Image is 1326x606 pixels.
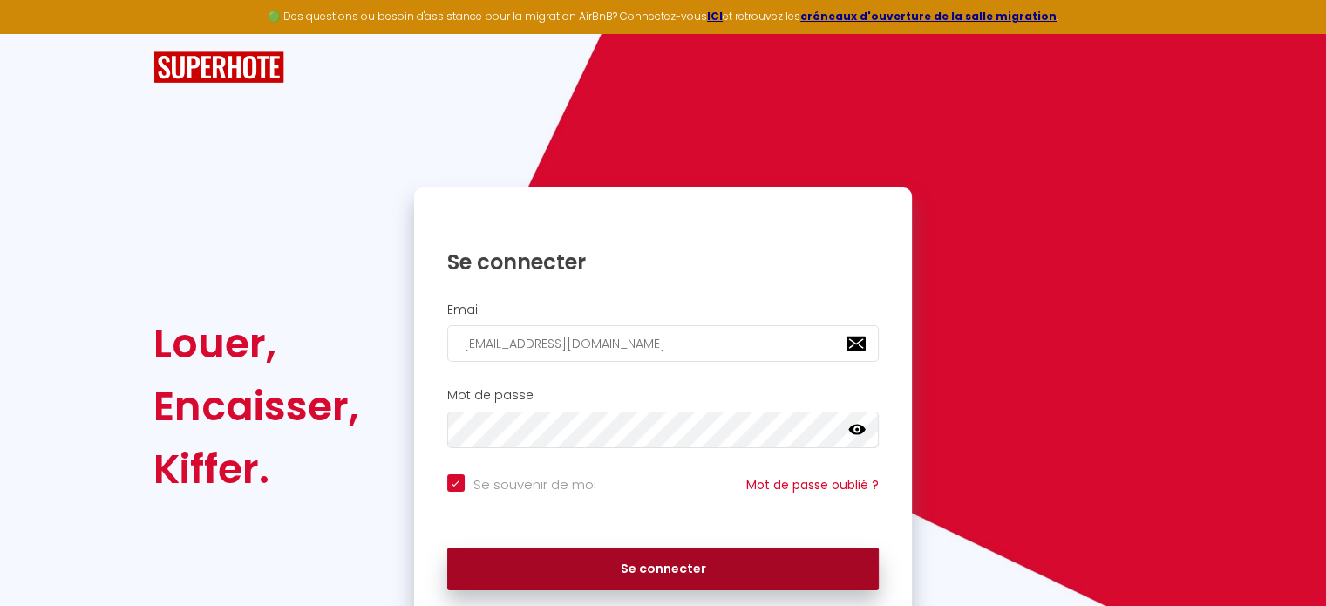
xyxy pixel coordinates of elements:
[153,375,359,438] div: Encaisser,
[153,51,284,84] img: SuperHote logo
[14,7,66,59] button: Ouvrir le widget de chat LiveChat
[153,438,359,500] div: Kiffer.
[447,388,880,403] h2: Mot de passe
[447,548,880,591] button: Se connecter
[447,249,880,276] h1: Se connecter
[447,303,880,317] h2: Email
[746,476,879,494] a: Mot de passe oublié ?
[447,325,880,362] input: Ton Email
[153,312,359,375] div: Louer,
[707,9,723,24] a: ICI
[800,9,1057,24] a: créneaux d'ouverture de la salle migration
